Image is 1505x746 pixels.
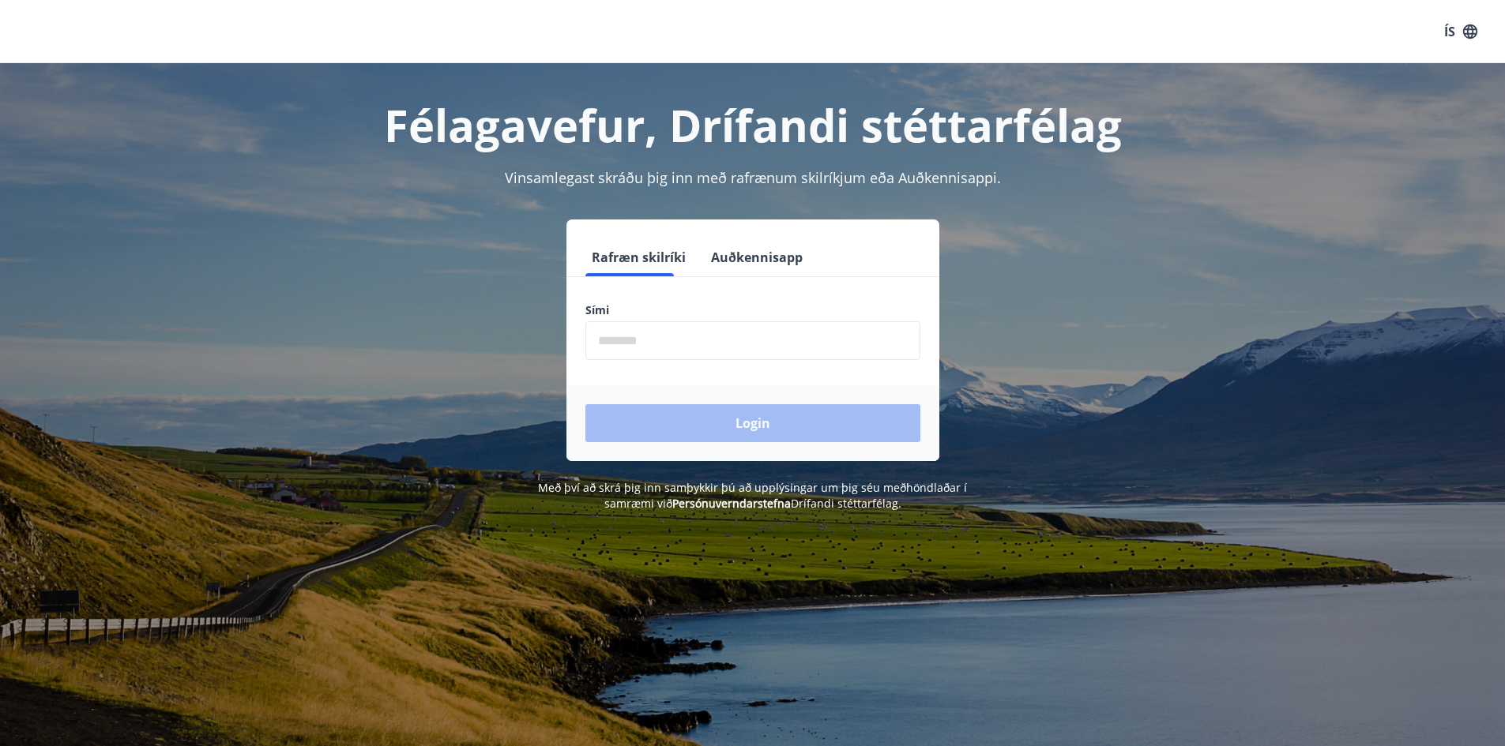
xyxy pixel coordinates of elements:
span: Vinsamlegast skráðu þig inn með rafrænum skilríkjum eða Auðkennisappi. [505,168,1001,187]
button: Rafræn skilríki [585,238,692,276]
button: Auðkennisapp [705,238,809,276]
label: Sími [585,302,920,318]
span: Með því að skrá þig inn samþykkir þú að upplýsingar um þig séu meðhöndlaðar í samræmi við Drífand... [538,480,967,511]
h1: Félagavefur, Drífandi stéttarfélag [203,95,1303,155]
button: ÍS [1435,17,1486,46]
a: Persónuverndarstefna [672,496,791,511]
